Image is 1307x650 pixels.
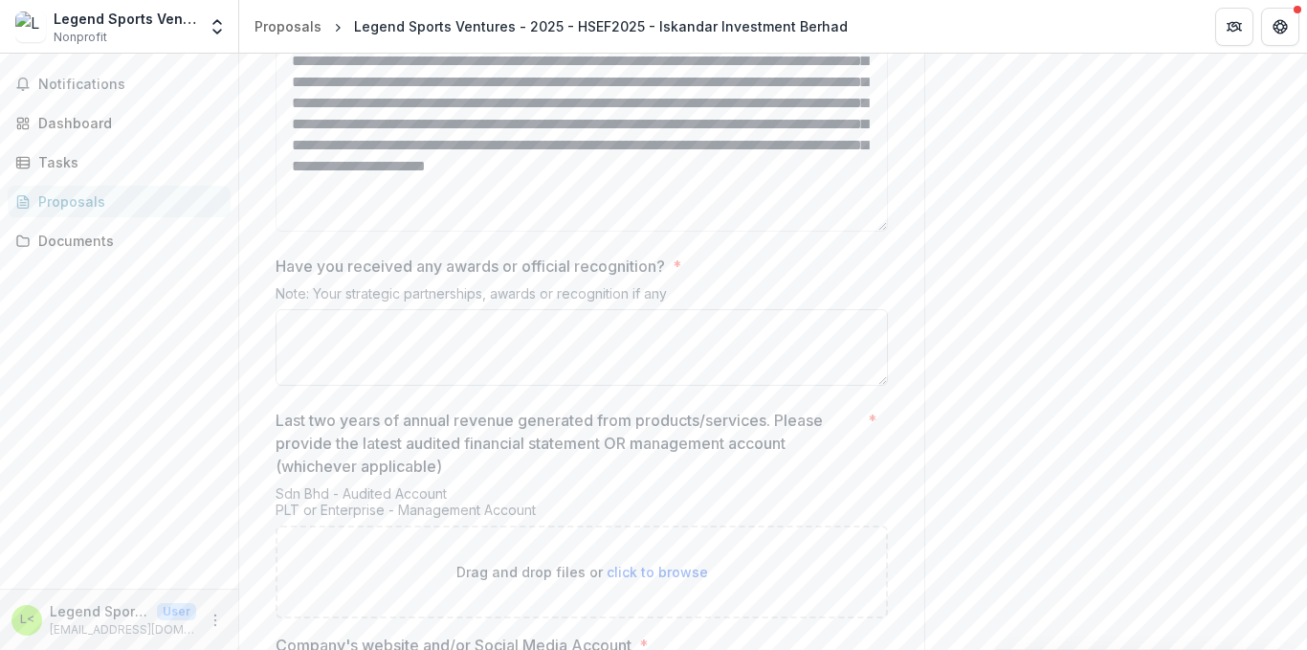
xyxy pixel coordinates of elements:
[50,601,149,621] p: Legend Sports <[EMAIL_ADDRESS][DOMAIN_NAME]>
[1261,8,1299,46] button: Get Help
[20,614,34,626] div: Legend Sports <legendsportsventures@gmail.com>
[354,16,848,36] div: Legend Sports Ventures - 2025 - HSEF2025 - Iskandar Investment Berhad
[607,564,708,580] span: click to browse
[456,562,708,582] p: Drag and drop files or
[276,409,860,478] p: Last two years of annual revenue generated from products/services. Please provide the latest audi...
[54,29,107,46] span: Nonprofit
[255,16,321,36] div: Proposals
[8,146,231,178] a: Tasks
[1215,8,1253,46] button: Partners
[8,107,231,139] a: Dashboard
[38,191,215,212] div: Proposals
[204,8,231,46] button: Open entity switcher
[204,609,227,632] button: More
[276,255,665,278] p: Have you received any awards or official recognition?
[38,231,215,251] div: Documents
[8,69,231,100] button: Notifications
[276,485,888,526] div: Sdn Bhd - Audited Account PLT or Enterprise - Management Account
[38,113,215,133] div: Dashboard
[50,621,196,639] p: [EMAIL_ADDRESS][DOMAIN_NAME]
[247,12,329,40] a: Proposals
[276,285,888,309] div: Note: Your strategic partnerships, awards or recognition if any
[38,77,223,93] span: Notifications
[15,11,46,42] img: Legend Sports Ventures
[8,186,231,217] a: Proposals
[8,225,231,257] a: Documents
[157,603,196,620] p: User
[38,152,215,172] div: Tasks
[247,12,855,40] nav: breadcrumb
[54,9,196,29] div: Legend Sports Ventures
